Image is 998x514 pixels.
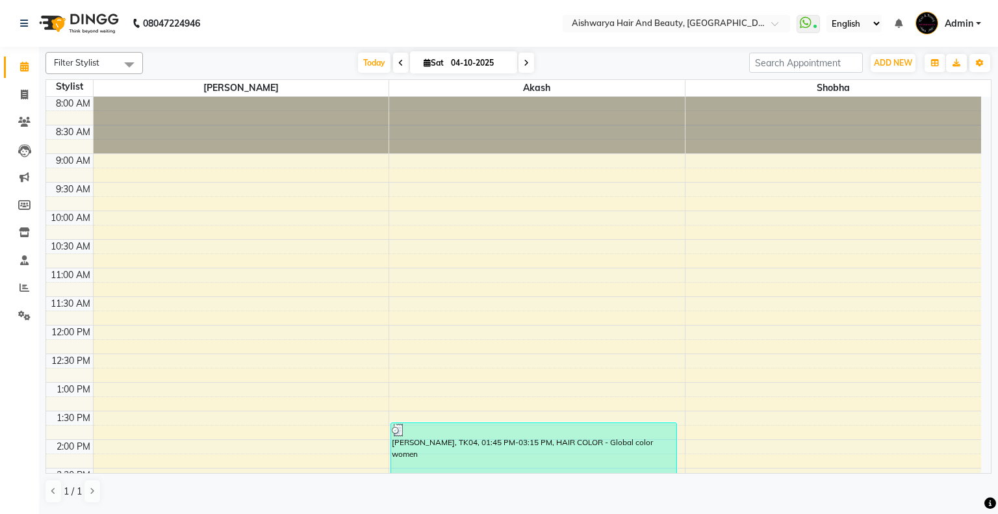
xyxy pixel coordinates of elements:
[389,80,685,96] span: Akash
[48,297,93,311] div: 11:30 AM
[53,97,93,110] div: 8:00 AM
[685,80,981,96] span: Shobha
[447,53,512,73] input: 2025-10-04
[54,57,99,68] span: Filter Stylist
[143,5,200,42] b: 08047224946
[420,58,447,68] span: Sat
[53,183,93,196] div: 9:30 AM
[54,440,93,454] div: 2:00 PM
[54,411,93,425] div: 1:30 PM
[53,154,93,168] div: 9:00 AM
[871,54,915,72] button: ADD NEW
[54,383,93,396] div: 1:00 PM
[94,80,389,96] span: [PERSON_NAME]
[874,58,912,68] span: ADD NEW
[49,354,93,368] div: 12:30 PM
[48,211,93,225] div: 10:00 AM
[391,423,676,506] div: [PERSON_NAME], TK04, 01:45 PM-03:15 PM, HAIR COLOR - Global color women
[64,485,82,498] span: 1 / 1
[53,125,93,139] div: 8:30 AM
[358,53,390,73] span: Today
[48,268,93,282] div: 11:00 AM
[749,53,863,73] input: Search Appointment
[945,17,973,31] span: Admin
[48,240,93,253] div: 10:30 AM
[49,326,93,339] div: 12:00 PM
[915,12,938,34] img: Admin
[33,5,122,42] img: logo
[54,469,93,482] div: 2:30 PM
[46,80,93,94] div: Stylist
